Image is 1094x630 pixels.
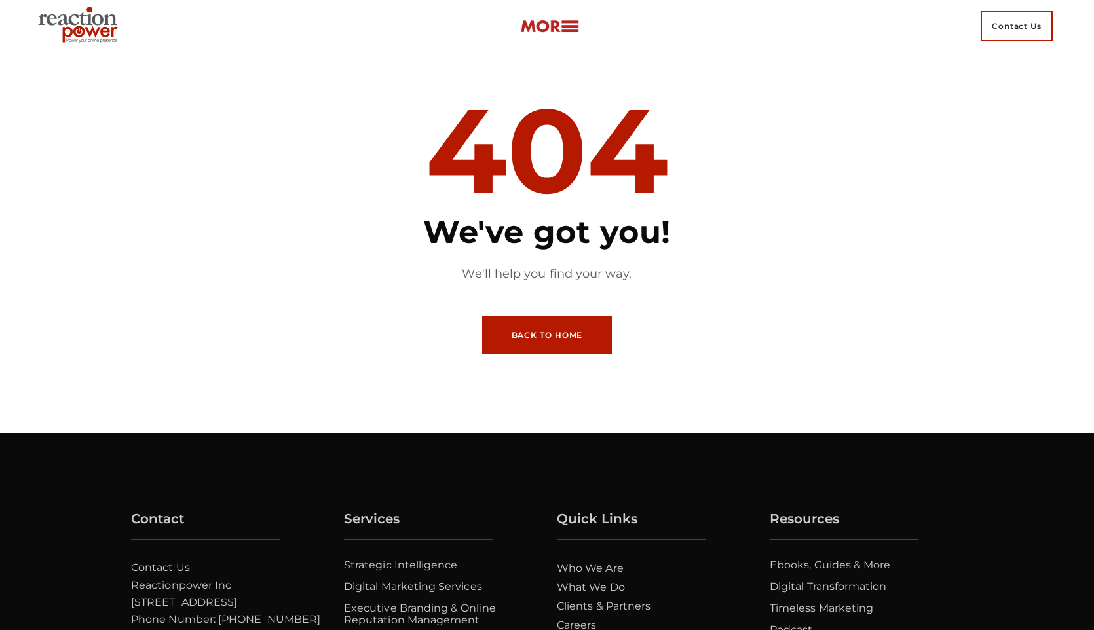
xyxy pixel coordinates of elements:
p: We'll help you find your way. [429,265,665,284]
h5: Contact [131,511,280,540]
h5: Services [344,511,493,540]
a: Digital Transformation [770,580,886,593]
span: Back to Home [512,331,583,339]
span: Contact Us [981,11,1053,41]
img: more-btn.png [520,19,579,34]
h5: Quick Links [557,511,706,540]
a: Timeless Marketing [770,602,873,614]
h5: Resources [770,511,918,540]
h1: We've got you! [344,213,750,251]
a: Executive Branding & Online Reputation Management [344,602,496,626]
strong: 404 [344,92,750,210]
a: What we do [557,581,625,593]
a: Back to Home [482,316,613,354]
a: Clients & Partners [557,600,651,612]
img: Executive Branding | Personal Branding Agency [33,3,128,50]
a: Digital Marketing Services [344,580,482,593]
a: Who we are [557,562,624,574]
a: Ebooks, Guides & More [770,559,890,571]
a: Contact Us [131,561,190,574]
a: Strategic Intelligence [344,559,457,571]
p: Reactionpower Inc [STREET_ADDRESS] Phone Number: [PHONE_NUMBER] [131,559,329,629]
